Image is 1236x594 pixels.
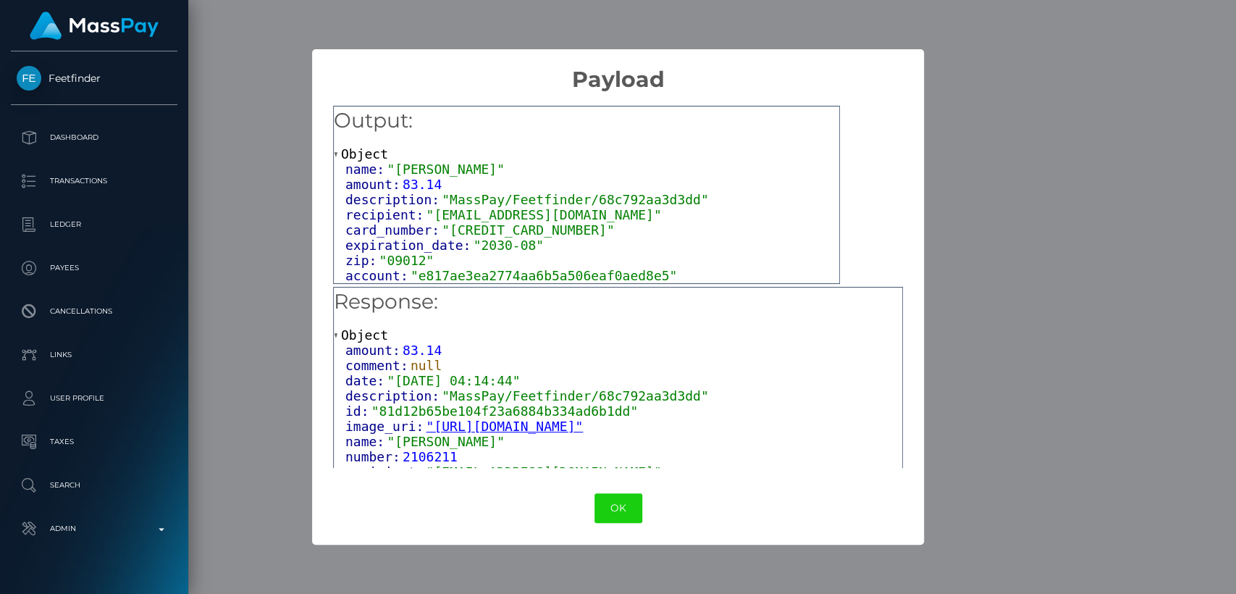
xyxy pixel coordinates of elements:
[345,268,411,283] span: account:
[11,72,177,85] span: Feetfinder
[312,49,924,93] h2: Payload
[426,419,583,434] a: "[URL][DOMAIN_NAME]"
[345,222,442,238] span: card_number:
[442,388,708,403] span: "MassPay/Feetfinder/68c792aa3d3dd"
[345,177,403,192] span: amount:
[17,257,172,279] p: Payees
[345,253,379,268] span: zip:
[426,464,661,480] span: "[EMAIL_ADDRESS][DOMAIN_NAME]"
[411,268,677,283] span: "e817ae3ea2774aa6b5a506eaf0aed8e5"
[371,403,638,419] span: "81d12b65be104f23a6884b334ad6b1dd"
[345,162,387,177] span: name:
[30,12,159,40] img: MassPay Logo
[341,146,388,162] span: Object
[345,207,426,222] span: recipient:
[17,431,172,453] p: Taxes
[17,474,172,496] p: Search
[17,170,172,192] p: Transactions
[345,434,387,449] span: name:
[403,449,458,464] span: 2106211
[17,388,172,409] p: User Profile
[334,288,902,317] h5: Response:
[442,222,614,238] span: "[CREDIT_CARD_NUMBER]"
[345,373,387,388] span: date:
[387,162,505,177] span: "[PERSON_NAME]"
[594,493,642,523] button: OK
[403,177,442,192] span: 83.14
[17,214,172,235] p: Ledger
[341,327,388,343] span: Object
[379,253,434,268] span: "09012"
[345,192,442,207] span: description:
[474,238,545,253] span: "2030-08"
[403,343,442,358] span: 83.14
[17,518,172,540] p: Admin
[387,434,505,449] span: "[PERSON_NAME]"
[442,192,708,207] span: "MassPay/Feetfinder/68c792aa3d3dd"
[345,464,426,480] span: recipient:
[345,388,442,403] span: description:
[426,207,661,222] span: "[EMAIL_ADDRESS][DOMAIN_NAME]"
[17,127,172,148] p: Dashboard
[345,358,411,373] span: comment:
[17,344,172,366] p: Links
[17,301,172,322] p: Cancellations
[345,238,474,253] span: expiration_date:
[345,419,426,434] span: image_uri:
[334,106,839,135] h5: Output:
[345,403,371,419] span: id:
[345,449,403,464] span: number:
[345,343,403,358] span: amount:
[17,66,41,91] img: Feetfinder
[387,373,520,388] span: "[DATE] 04:14:44"
[411,358,442,373] span: null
